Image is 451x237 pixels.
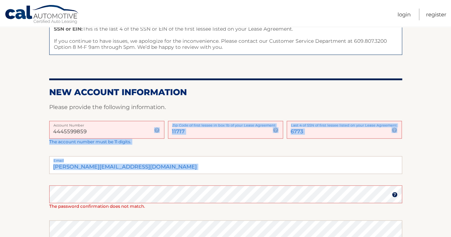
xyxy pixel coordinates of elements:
[49,139,131,144] span: The account number must be 11 digits.
[168,121,283,139] input: Zip Code
[287,121,402,139] input: SSN or EIN (last 4 digits only)
[49,102,402,112] p: Please provide the following information.
[49,156,402,162] label: Email
[273,127,278,133] img: tooltip.svg
[154,127,160,133] img: tooltip.svg
[49,121,164,139] input: Account Number
[49,121,164,127] label: Account Number
[5,5,80,25] a: Cal Automotive
[49,156,402,174] input: Email
[287,121,402,127] label: Last 4 of SSN of first lessee listed on your Lease Agreement
[426,9,446,20] a: Register
[49,87,402,98] h2: New Account Information
[168,121,283,127] label: Zip Code of first lessee in box 1b of your Lease Agreement
[49,203,145,209] span: The password confirmation does not match.
[391,127,397,133] img: tooltip.svg
[54,26,83,32] strong: SSN or EIN:
[398,9,411,20] a: Login
[392,192,398,197] img: tooltip.svg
